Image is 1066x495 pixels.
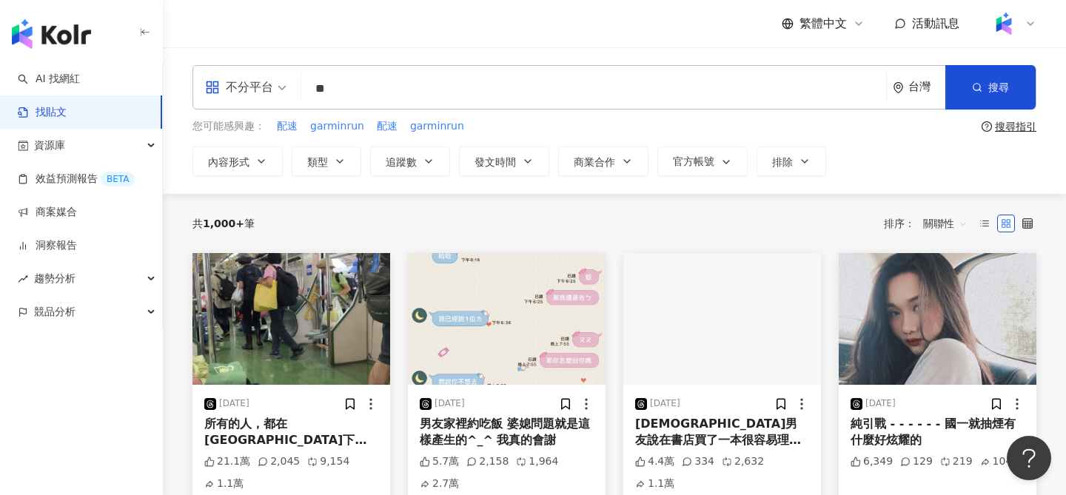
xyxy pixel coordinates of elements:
[574,156,615,168] span: 商業合作
[990,10,1018,38] img: Kolr%20app%20icon%20%281%29.png
[516,454,558,469] div: 1,964
[18,172,135,186] a: 效益預測報告BETA
[208,156,249,168] span: 內容形式
[205,80,220,95] span: appstore
[18,105,67,120] a: 找貼文
[908,81,945,93] div: 台灣
[292,147,361,176] button: 類型
[435,397,465,410] div: [DATE]
[377,119,398,134] span: 配速
[376,118,398,135] button: 配速
[18,72,80,87] a: searchAI 找網紅
[635,477,674,491] div: 1.1萬
[192,147,283,176] button: 內容形式
[192,218,255,229] div: 共 筆
[988,81,1009,93] span: 搜尋
[307,156,328,168] span: 類型
[420,454,459,469] div: 5.7萬
[219,397,249,410] div: [DATE]
[1007,436,1051,480] iframe: Help Scout Beacon - Open
[408,253,606,385] img: post-image
[893,82,904,93] span: environment
[409,118,465,135] button: garminrun
[18,238,77,253] a: 洞察報告
[851,416,1025,449] div: 純引戰 - - - - - - 國一就抽煙有什麼好炫耀的
[370,147,450,176] button: 追蹤數
[192,253,390,385] img: post-image
[945,65,1036,110] button: 搜尋
[657,147,748,176] button: 官方帳號
[865,397,896,410] div: [DATE]
[912,16,959,30] span: 活動訊息
[459,147,549,176] button: 發文時間
[940,454,973,469] div: 219
[18,205,77,220] a: 商案媒合
[884,212,976,235] div: 排序：
[34,129,65,162] span: 資源庫
[310,119,364,134] span: garminrun
[682,454,714,469] div: 334
[34,262,76,295] span: 趨勢分析
[205,75,273,99] div: 不分平台
[995,121,1036,132] div: 搜尋指引
[204,477,244,491] div: 1.1萬
[900,454,933,469] div: 129
[839,253,1036,385] img: post-image
[980,454,1013,469] div: 104
[851,454,893,469] div: 6,349
[650,397,680,410] div: [DATE]
[307,454,349,469] div: 9,154
[635,416,809,449] div: [DEMOGRAPHIC_DATA]男友說在書店買了一本很容易理解的中文書 我只能說怎麼那麼的接地氣啦🤣🤣
[982,121,992,132] span: question-circle
[258,454,300,469] div: 2,045
[420,477,459,491] div: 2.7萬
[277,119,298,134] span: 配速
[623,253,821,385] img: post-image
[18,274,28,284] span: rise
[34,295,76,329] span: 競品分析
[276,118,298,135] button: 配速
[410,119,464,134] span: garminrun
[772,156,793,168] span: 排除
[192,119,265,134] span: 您可能感興趣：
[12,19,91,49] img: logo
[475,156,516,168] span: 發文時間
[203,218,244,229] span: 1,000+
[420,416,594,449] div: 男友家裡約吃飯 婆媳問題就是這樣產生的^_^ 我真的會謝
[722,454,764,469] div: 2,632
[757,147,826,176] button: 排除
[386,156,417,168] span: 追蹤數
[799,16,847,32] span: 繁體中文
[204,454,250,469] div: 21.1萬
[673,155,714,167] span: 官方帳號
[204,416,378,449] div: 所有的人，都在[GEOGRAPHIC_DATA]下車 這個畫面太感動
[635,454,674,469] div: 4.4萬
[309,118,365,135] button: garminrun
[466,454,509,469] div: 2,158
[923,212,968,235] span: 關聯性
[558,147,648,176] button: 商業合作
